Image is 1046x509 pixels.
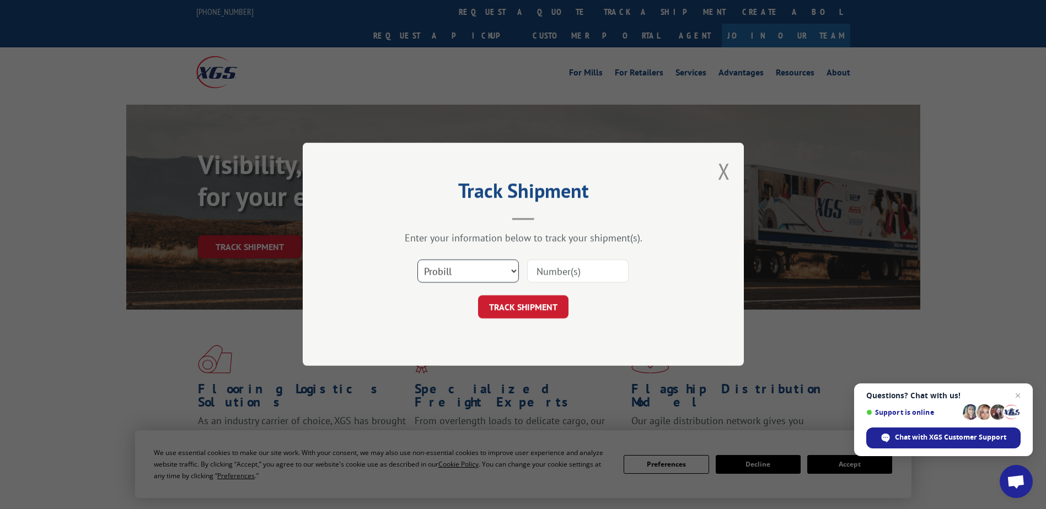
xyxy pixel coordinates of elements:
[478,296,568,319] button: TRACK SHIPMENT
[866,408,959,416] span: Support is online
[358,183,689,204] h2: Track Shipment
[1011,389,1024,402] span: Close chat
[866,391,1021,400] span: Questions? Chat with us!
[1000,465,1033,498] div: Open chat
[358,232,689,245] div: Enter your information below to track your shipment(s).
[718,156,730,186] button: Close modal
[866,427,1021,448] div: Chat with XGS Customer Support
[895,432,1006,442] span: Chat with XGS Customer Support
[527,260,629,283] input: Number(s)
